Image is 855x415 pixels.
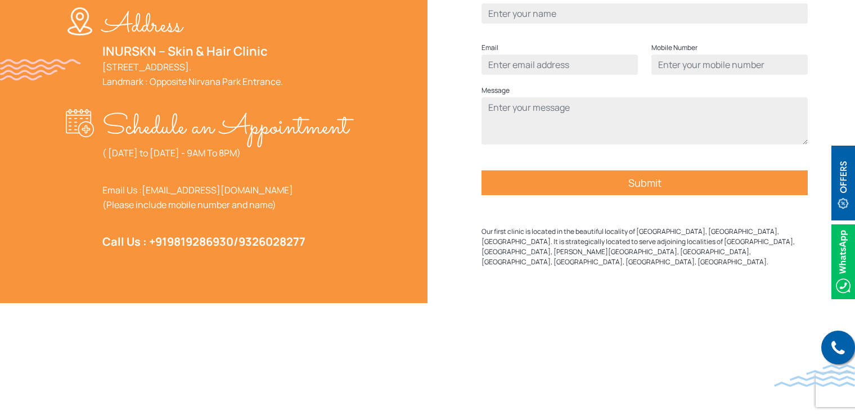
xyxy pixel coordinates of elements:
a: INURSKN – Skin & Hair Clinic [102,43,268,60]
img: bluewave [774,364,855,387]
label: Message [481,84,510,97]
a: [STREET_ADDRESS].Landmark : Opposite Nirvana Park Entrance. [102,61,283,88]
p: ( [DATE] to [DATE] - 9AM To 8PM) [102,146,349,160]
label: Mobile Number [651,41,697,55]
input: Enter your mobile number [651,55,808,75]
img: Whatsappicon [831,224,855,299]
p: Address [102,7,283,44]
label: Email [481,41,498,55]
p: Email Us : (Please include mobile number and name) [102,183,349,212]
a: [EMAIL_ADDRESS][DOMAIN_NAME] [142,184,293,196]
img: appointment-w [66,109,102,137]
img: offerBt [831,146,855,220]
img: location-w [66,7,102,35]
a: 9819286930 [167,234,233,249]
strong: Call Us : +91 / [102,234,305,249]
a: 9326028277 [238,234,305,249]
input: Submit [481,170,808,195]
input: Enter email address [481,55,638,75]
input: Enter your name [481,3,808,24]
p: Our first clinic is located in the beautiful locality of [GEOGRAPHIC_DATA], [GEOGRAPHIC_DATA], [G... [481,227,808,267]
p: Schedule an Appointment [102,109,349,146]
a: Whatsappicon [831,255,855,267]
